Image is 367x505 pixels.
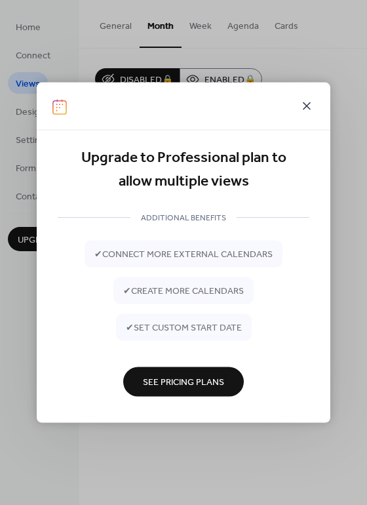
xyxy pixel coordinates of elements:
img: logo-icon [52,99,67,115]
span: ✔ connect more external calendars [94,248,273,262]
div: Upgrade to Professional plan to allow multiple views [58,146,309,194]
span: ADDITIONAL BENEFITS [130,211,237,225]
span: ✔ create more calendars [123,285,244,298]
button: See Pricing Plans [123,367,244,396]
span: ✔ set custom start date [126,321,242,335]
span: See Pricing Plans [143,376,224,390]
